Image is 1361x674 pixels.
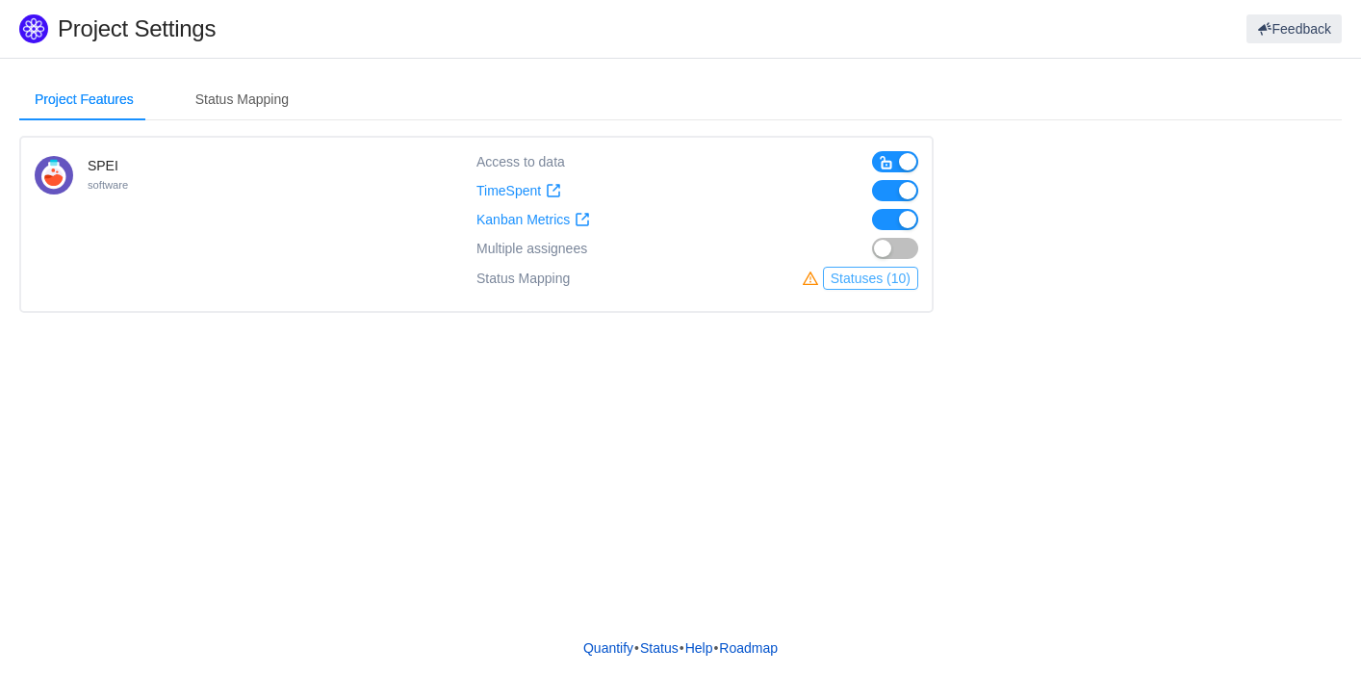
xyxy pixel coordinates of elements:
[476,183,561,199] a: TimeSpent
[35,156,73,194] img: 10420
[476,183,541,199] span: TimeSpent
[476,267,570,290] div: Status Mapping
[1246,14,1342,43] button: Feedback
[476,151,565,172] div: Access to data
[718,634,779,662] a: Roadmap
[180,78,304,121] div: Status Mapping
[19,78,149,121] div: Project Features
[476,212,590,228] a: Kanban Metrics
[582,634,634,662] a: Quantify
[19,14,48,43] img: Quantify
[684,634,714,662] a: Help
[680,640,684,656] span: •
[639,634,680,662] a: Status
[58,14,815,43] h1: Project Settings
[823,267,918,290] button: Statuses (10)
[634,640,639,656] span: •
[476,212,570,228] span: Kanban Metrics
[88,179,128,191] small: software
[88,156,128,175] h4: SPEI
[803,271,823,286] i: icon: warning
[476,241,587,257] span: Multiple assignees
[713,640,718,656] span: •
